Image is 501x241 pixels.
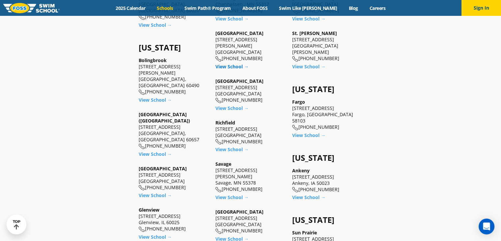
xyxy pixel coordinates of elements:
div: [STREET_ADDRESS] [GEOGRAPHIC_DATA] [PHONE_NUMBER] [139,165,209,191]
a: View School → [292,132,325,138]
a: View School → [139,151,172,157]
a: Bolingbrook [139,57,167,63]
img: location-phone-o-icon.svg [139,15,145,20]
a: [GEOGRAPHIC_DATA] [215,209,264,215]
a: [GEOGRAPHIC_DATA] [139,165,187,172]
a: Sun Prairie [292,229,317,236]
a: Swim Like [PERSON_NAME] [273,5,343,11]
img: location-phone-o-icon.svg [139,144,145,149]
a: View School → [292,63,325,70]
a: Glenview [139,207,159,213]
img: location-phone-o-icon.svg [215,187,222,192]
a: Swim Path® Program [179,5,237,11]
div: [STREET_ADDRESS] [GEOGRAPHIC_DATA], [GEOGRAPHIC_DATA] 60657 [PHONE_NUMBER] [139,111,209,149]
a: View School → [215,105,249,111]
a: View School → [139,234,172,240]
a: View School → [139,22,172,28]
div: [STREET_ADDRESS][PERSON_NAME] [GEOGRAPHIC_DATA] [PHONE_NUMBER] [215,30,286,62]
a: Fargo [292,99,305,105]
h4: [US_STATE] [292,85,362,94]
a: View School → [215,146,249,153]
div: [STREET_ADDRESS] [GEOGRAPHIC_DATA] [PHONE_NUMBER] [215,209,286,234]
div: [STREET_ADDRESS] [GEOGRAPHIC_DATA] [PHONE_NUMBER] [215,78,286,103]
h4: [US_STATE] [292,153,362,162]
img: location-phone-o-icon.svg [215,56,222,62]
img: location-phone-o-icon.svg [292,125,298,130]
div: [STREET_ADDRESS][PERSON_NAME] Savage, MN 55378 [PHONE_NUMBER] [215,161,286,192]
div: [STREET_ADDRESS] Fargo, [GEOGRAPHIC_DATA] 58103 [PHONE_NUMBER] [292,99,362,130]
div: TOP [13,220,20,230]
a: 2025 Calendar [110,5,151,11]
a: St. [PERSON_NAME] [292,30,337,36]
div: [STREET_ADDRESS] Glenview, IL 60025 [PHONE_NUMBER] [139,207,209,232]
a: View School → [139,192,172,198]
a: View School → [292,194,325,200]
div: [STREET_ADDRESS] [GEOGRAPHIC_DATA][PERSON_NAME] [PHONE_NUMBER] [292,30,362,62]
div: Open Intercom Messenger [479,219,494,234]
img: FOSS Swim School Logo [3,3,60,13]
img: location-phone-o-icon.svg [139,185,145,190]
a: Careers [364,5,391,11]
img: location-phone-o-icon.svg [215,139,222,145]
a: Ankeny [292,167,310,174]
div: [STREET_ADDRESS] Ankeny, IA 50023 [PHONE_NUMBER] [292,167,362,193]
a: About FOSS [237,5,273,11]
a: [GEOGRAPHIC_DATA] [215,30,264,36]
a: [GEOGRAPHIC_DATA] ([GEOGRAPHIC_DATA]) [139,111,190,124]
div: [STREET_ADDRESS][PERSON_NAME] [GEOGRAPHIC_DATA], [GEOGRAPHIC_DATA] 60490 [PHONE_NUMBER] [139,57,209,95]
a: Richfield [215,120,235,126]
a: [GEOGRAPHIC_DATA] [215,78,264,84]
img: location-phone-o-icon.svg [139,89,145,95]
div: [STREET_ADDRESS] [GEOGRAPHIC_DATA] [PHONE_NUMBER] [215,120,286,145]
a: View School → [215,194,249,200]
img: location-phone-o-icon.svg [215,228,222,234]
a: View School → [139,97,172,103]
a: Schools [151,5,179,11]
a: View School → [215,16,249,22]
h4: [US_STATE] [292,215,362,224]
a: Savage [215,161,231,167]
a: Blog [343,5,364,11]
a: View School → [215,63,249,70]
a: View School → [292,16,325,22]
img: location-phone-o-icon.svg [292,187,298,192]
h4: [US_STATE] [139,43,209,52]
img: location-phone-o-icon.svg [292,56,298,62]
img: location-phone-o-icon.svg [215,98,222,103]
img: location-phone-o-icon.svg [139,226,145,232]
